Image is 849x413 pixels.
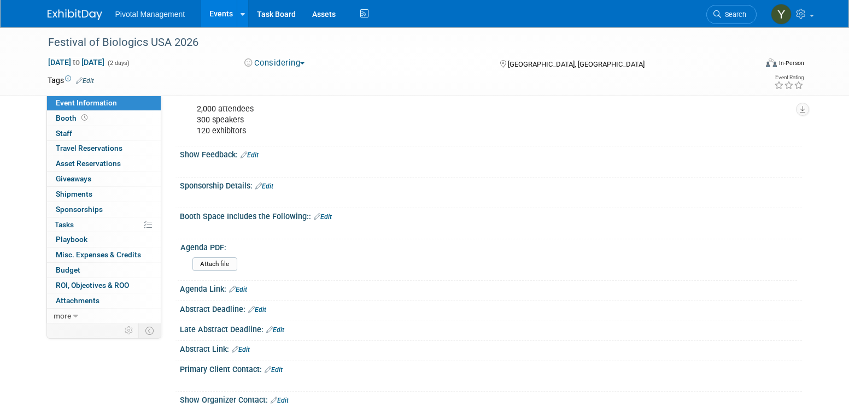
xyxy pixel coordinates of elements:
[48,57,105,67] span: [DATE] [DATE]
[56,235,87,244] span: Playbook
[56,159,121,168] span: Asset Reservations
[180,208,802,222] div: Booth Space Includes the Following::
[232,346,250,353] a: Edit
[508,60,645,68] span: [GEOGRAPHIC_DATA], [GEOGRAPHIC_DATA]
[56,98,117,107] span: Event Information
[47,263,161,278] a: Budget
[189,98,682,142] div: 2,000 attendees 300 speakers 120 exhibitors
[71,58,81,67] span: to
[56,144,122,152] span: Travel Reservations
[229,286,247,293] a: Edit
[76,77,94,85] a: Edit
[47,232,161,247] a: Playbook
[48,75,94,86] td: Tags
[47,202,161,217] a: Sponsorships
[47,247,161,262] a: Misc. Expenses & Credits
[180,301,802,315] div: Abstract Deadline:
[79,114,90,122] span: Booth not reserved yet
[56,129,72,138] span: Staff
[47,187,161,202] a: Shipments
[774,75,804,80] div: Event Rating
[180,321,802,335] div: Late Abstract Deadline:
[56,250,141,259] span: Misc. Expenses & Credits
[44,33,740,52] div: Festival of Biologics USA 2026
[180,178,802,192] div: Sponsorship Details:
[771,4,792,25] img: Yen Wolf
[241,57,309,69] button: Considering
[120,323,139,338] td: Personalize Event Tab Strip
[115,10,185,19] span: Pivotal Management
[47,111,161,126] a: Booth
[56,114,90,122] span: Booth
[48,9,102,20] img: ExhibitDay
[314,213,332,221] a: Edit
[56,205,103,214] span: Sponsorships
[180,361,802,375] div: Primary Client Contact:
[47,278,161,293] a: ROI, Objectives & ROO
[47,309,161,323] a: more
[266,326,284,334] a: Edit
[265,366,283,374] a: Edit
[766,58,777,67] img: Format-Inperson.png
[692,57,805,73] div: Event Format
[56,174,91,183] span: Giveaways
[56,190,92,198] span: Shipments
[55,220,74,229] span: Tasks
[107,60,130,67] span: (2 days)
[47,293,161,308] a: Attachments
[248,306,266,314] a: Edit
[47,172,161,186] a: Giveaways
[180,392,802,406] div: Show Organizer Contact:
[56,296,99,305] span: Attachments
[180,281,802,295] div: Agenda Link:
[721,10,746,19] span: Search
[47,126,161,141] a: Staff
[54,311,71,320] span: more
[47,96,161,110] a: Event Information
[180,239,797,253] div: Agenda PDF:
[706,5,757,24] a: Search
[47,217,161,232] a: Tasks
[255,182,273,190] a: Edit
[47,141,161,156] a: Travel Reservations
[56,265,80,274] span: Budget
[56,281,129,290] span: ROI, Objectives & ROO
[180,341,802,355] div: Abstract Link:
[778,59,804,67] div: In-Person
[47,156,161,171] a: Asset Reservations
[241,151,259,159] a: Edit
[271,397,289,404] a: Edit
[180,146,802,161] div: Show Feedback:
[138,323,161,338] td: Toggle Event Tabs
